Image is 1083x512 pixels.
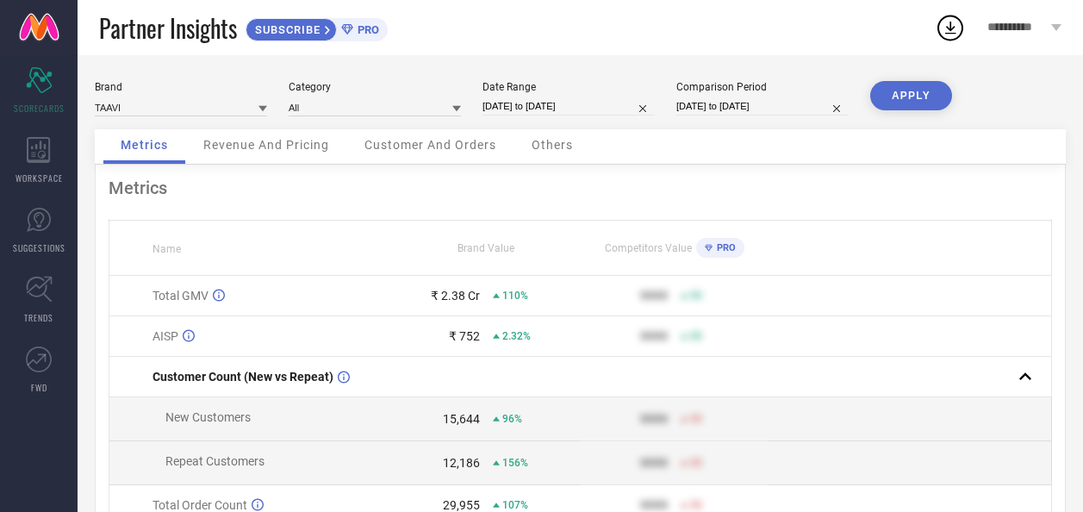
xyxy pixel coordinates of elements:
[502,413,522,425] span: 96%
[152,498,247,512] span: Total Order Count
[676,97,849,116] input: Select comparison period
[16,172,63,184] span: WORKSPACE
[690,413,702,425] span: 50
[24,311,53,324] span: TRENDS
[502,290,528,302] span: 110%
[121,138,168,152] span: Metrics
[364,138,496,152] span: Customer And Orders
[152,243,181,255] span: Name
[502,330,531,342] span: 2.32%
[690,499,702,511] span: 50
[99,10,237,46] span: Partner Insights
[95,81,267,93] div: Brand
[152,329,178,343] span: AISP
[605,242,692,254] span: Competitors Value
[152,289,209,303] span: Total GMV
[431,289,480,303] div: ₹ 2.38 Cr
[532,138,573,152] span: Others
[13,241,65,254] span: SUGGESTIONS
[14,102,65,115] span: SCORECARDS
[482,81,655,93] div: Date Range
[165,454,265,468] span: Repeat Customers
[690,330,702,342] span: 50
[443,456,480,470] div: 12,186
[246,14,388,41] a: SUBSCRIBEPRO
[353,23,379,36] span: PRO
[935,12,966,43] div: Open download list
[713,242,736,253] span: PRO
[443,498,480,512] div: 29,955
[482,97,655,116] input: Select date range
[502,457,528,469] span: 156%
[152,370,333,384] span: Customer Count (New vs Repeat)
[690,457,702,469] span: 50
[640,289,668,303] div: 9999
[165,410,251,424] span: New Customers
[676,81,849,93] div: Comparison Period
[640,498,668,512] div: 9999
[870,81,952,110] button: APPLY
[449,329,480,343] div: ₹ 752
[109,178,1052,198] div: Metrics
[443,412,480,426] div: 15,644
[640,412,668,426] div: 9999
[246,23,325,36] span: SUBSCRIBE
[31,381,47,394] span: FWD
[690,290,702,302] span: 50
[640,456,668,470] div: 9999
[640,329,668,343] div: 9999
[502,499,528,511] span: 107%
[203,138,329,152] span: Revenue And Pricing
[457,242,514,254] span: Brand Value
[289,81,461,93] div: Category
